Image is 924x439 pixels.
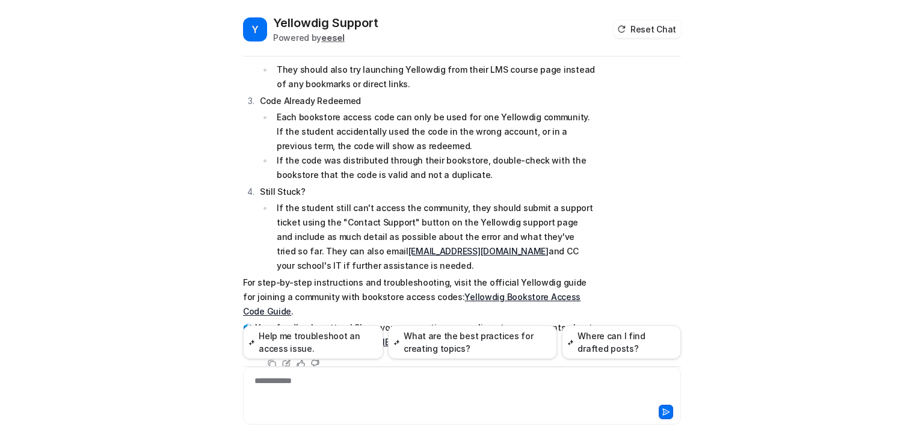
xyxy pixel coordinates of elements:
[243,321,595,349] p: 🗳️ Your feedback matters! Share your suggestions, compliments, or comments about Knowbot here:
[408,246,549,256] a: [EMAIL_ADDRESS][DOMAIN_NAME]
[273,14,378,31] h2: Yellowdig Support
[273,110,595,153] li: Each bookstore access code can only be used for one Yellowdig community. If the student accidenta...
[260,185,595,199] p: Still Stuck?
[273,153,595,182] li: If the code was distributed through their bookstore, double-check with the bookstore that the cod...
[614,20,681,38] button: Reset Chat
[388,325,557,359] button: What are the best practices for creating topics?
[562,325,681,359] button: Where can I find drafted posts?
[273,201,595,273] li: If the student still can't access the community, they should submit a support ticket using the "C...
[243,17,267,41] span: Y
[321,32,345,43] b: eesel
[260,94,595,108] p: Code Already Redeemed
[243,325,383,359] button: Help me troubleshoot an access issue.
[243,292,581,316] a: Yellowdig Bookstore Access Code Guide
[273,31,378,44] div: Powered by
[243,275,595,319] p: For step-by-step instructions and troubleshooting, visit the official Yellowdig guide for joining...
[273,63,595,91] li: They should also try launching Yellowdig from their LMS course page instead of any bookmarks or d...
